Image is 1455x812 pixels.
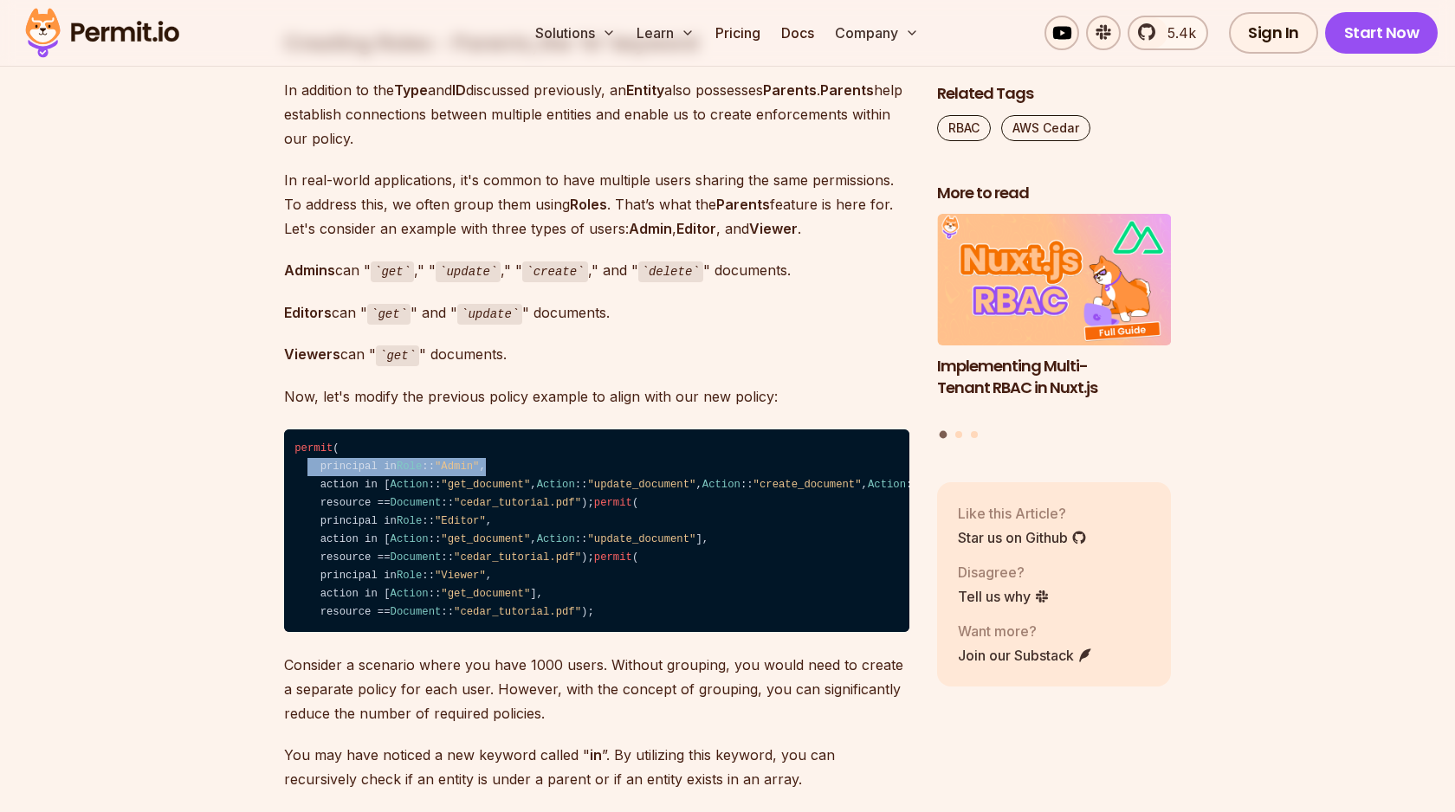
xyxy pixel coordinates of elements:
p: can " " documents. [284,342,909,367]
span: Action [537,479,575,491]
span: "get_document" [441,588,530,600]
strong: Viewers [284,345,340,363]
a: Join our Substack [958,645,1093,666]
span: 5.4k [1157,23,1196,43]
span: Role [397,570,422,582]
span: Role [397,461,422,473]
span: Action [702,479,740,491]
button: Go to slide 2 [955,431,962,438]
div: Posts [937,215,1171,441]
button: Company [828,16,926,50]
strong: in [590,746,602,764]
p: can " ," " ," " ," and " " documents. [284,258,909,283]
img: Permit logo [17,3,187,62]
h2: Related Tags [937,83,1171,105]
button: Go to slide 1 [940,431,947,439]
strong: ID [452,81,466,99]
a: Star us on Github [958,527,1087,548]
strong: Type [394,81,428,99]
strong: Admin [629,220,672,237]
p: Like this Article? [958,503,1087,524]
span: Action [537,533,575,545]
strong: Editor [676,220,716,237]
span: "cedar_tutorial.pdf" [454,606,581,618]
span: Action [391,533,429,545]
span: "Editor" [435,515,486,527]
a: Tell us why [958,586,1050,607]
span: Action [868,479,906,491]
p: can " " and " " documents. [284,300,909,325]
strong: Viewer [749,220,798,237]
code: update [436,261,501,282]
span: permit [594,551,632,564]
span: "Viewer" [435,570,486,582]
a: Sign In [1229,12,1318,54]
span: "cedar_tutorial.pdf" [454,551,581,564]
span: "update_document" [587,479,695,491]
a: Start Now [1325,12,1439,54]
a: 5.4k [1128,16,1208,50]
button: Learn [630,16,702,50]
p: In real-world applications, it's common to have multiple users sharing the same permissions. To a... [284,168,909,241]
strong: Editors [284,304,332,321]
p: Consider a scenario where you have 1000 users. Without grouping, you would need to create a separ... [284,653,909,725]
button: Solutions [528,16,623,50]
code: update [457,304,522,325]
p: In addition to the and discussed previously, an also possesses . help establish connections betwe... [284,78,909,151]
code: delete [638,261,703,282]
strong: Parents [820,81,874,99]
a: AWS Cedar [1001,115,1090,141]
p: You may have noticed a new keyword called " ”. By utilizing this keyword, you can recursively che... [284,743,909,791]
img: Implementing Multi-Tenant RBAC in Nuxt.js [937,215,1171,346]
h2: More to read [937,183,1171,204]
a: Implementing Multi-Tenant RBAC in Nuxt.jsImplementing Multi-Tenant RBAC in Nuxt.js [937,215,1171,421]
code: get [367,304,411,325]
strong: Admins [284,261,335,279]
strong: Parents [763,81,817,99]
li: 1 of 3 [937,215,1171,421]
p: Now, let's modify the previous policy example to align with our new policy: [284,384,909,409]
span: Document [391,551,442,564]
span: Document [391,606,442,618]
span: Action [391,479,429,491]
code: get [371,261,414,282]
code: create [522,261,587,282]
p: Want more? [958,621,1093,641]
a: RBAC [937,115,991,141]
h3: Implementing Multi-Tenant RBAC in Nuxt.js [937,356,1171,399]
button: Go to slide 3 [971,431,978,438]
a: Pricing [708,16,767,50]
span: "get_document" [441,533,530,545]
p: Disagree? [958,562,1050,583]
strong: Roles [570,196,607,213]
span: Document [391,497,442,509]
span: "create_document" [753,479,862,491]
span: "cedar_tutorial.pdf" [454,497,581,509]
span: "update_document" [587,533,695,545]
span: "get_document" [441,479,530,491]
span: "Admin" [435,461,479,473]
code: ( principal in :: , action in [ :: , :: , :: , :: ], resource == :: ); ( principal in :: , action... [284,429,909,633]
span: Role [397,515,422,527]
strong: Parents [716,196,770,213]
strong: Entity [626,81,664,99]
code: get [376,345,419,366]
a: Docs [774,16,821,50]
span: permit [594,497,632,509]
span: permit [294,442,333,454]
span: Action [391,588,429,600]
